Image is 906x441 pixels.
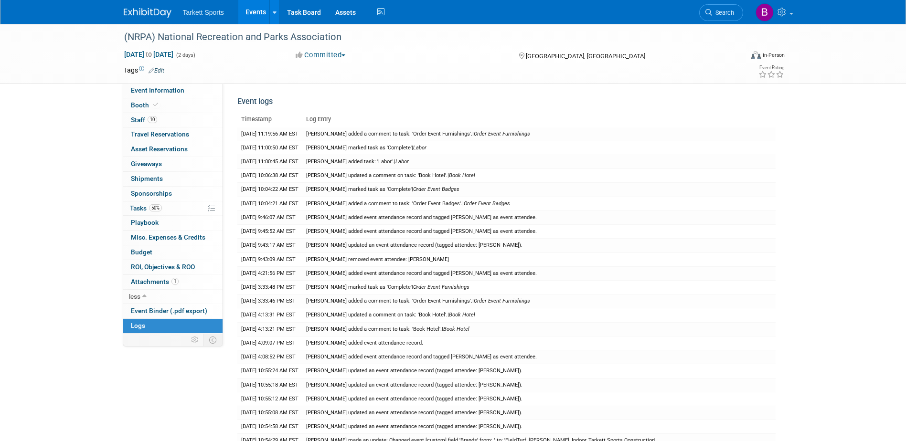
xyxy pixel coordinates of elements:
[123,127,223,142] a: Travel Reservations
[237,266,302,280] td: [DATE] 4:21:56 PM EST
[123,84,223,98] a: Event Information
[237,239,302,252] td: [DATE] 9:43:17 AM EST
[302,406,776,420] td: [PERSON_NAME] updated an event attendance record (tagged attendee: [PERSON_NAME]).
[474,298,530,304] i: Order Event Furnishings
[302,322,776,336] td: [PERSON_NAME] added a comment to task: 'Book Hotel'.
[302,378,776,392] td: [PERSON_NAME] updated an event attendance record (tagged attendee: [PERSON_NAME]).
[123,275,223,289] a: Attachments1
[448,312,475,318] span: |
[123,98,223,113] a: Booth
[472,298,530,304] span: |
[302,225,776,239] td: [PERSON_NAME] added event attendance record and tagged [PERSON_NAME] as event attendee.
[131,116,157,124] span: Staff
[448,172,475,178] span: |
[131,175,163,182] span: Shipments
[751,51,761,59] img: Format-Inperson.png
[237,336,302,350] td: [DATE] 4:09:07 PM EST
[302,210,776,224] td: [PERSON_NAME] added event attendance record and tagged [PERSON_NAME] as event attendee.
[131,263,195,271] span: ROI, Objectives & ROO
[412,186,459,192] span: |
[237,183,302,197] td: [DATE] 10:04:22 AM EST
[237,364,302,378] td: [DATE] 10:55:24 AM EST
[131,189,172,197] span: Sponsorships
[149,204,162,211] span: 50%
[237,406,302,420] td: [DATE] 10:55:08 AM EST
[237,308,302,322] td: [DATE] 4:13:31 PM EST
[302,392,776,406] td: [PERSON_NAME] updated an event attendance record (tagged attendee: [PERSON_NAME]).
[124,65,164,75] td: Tags
[443,326,469,332] i: Book Hotel
[171,278,179,285] span: 1
[149,67,164,74] a: Edit
[237,322,302,336] td: [DATE] 4:13:21 PM EST
[131,248,152,256] span: Budget
[526,52,645,60] span: [GEOGRAPHIC_DATA], [GEOGRAPHIC_DATA]
[153,102,158,107] i: Booth reservation complete
[302,420,776,434] td: [PERSON_NAME] updated an event attendance record (tagged attendee: [PERSON_NAME]).
[758,65,784,70] div: Event Rating
[712,9,734,16] span: Search
[131,86,184,94] span: Event Information
[123,260,223,274] a: ROI, Objectives & ROO
[474,131,530,137] i: Order Event Furnishings
[131,101,160,109] span: Booth
[472,131,530,137] span: |
[131,307,207,315] span: Event Binder (.pdf export)
[237,96,776,112] div: Event logs
[302,252,776,266] td: [PERSON_NAME] removed event attendee: [PERSON_NAME]
[462,200,510,207] span: |
[302,169,776,183] td: [PERSON_NAME] updated a comment on task: 'Book Hotel'.
[237,169,302,183] td: [DATE] 10:06:38 AM EST
[302,336,776,350] td: [PERSON_NAME] added event attendance record.
[237,350,302,364] td: [DATE] 4:08:52 PM EST
[121,29,729,46] div: (NRPA) National Recreation and Parks Association
[302,183,776,197] td: [PERSON_NAME] marked task as 'Complete'
[302,308,776,322] td: [PERSON_NAME] updated a comment on task: 'Book Hotel'.
[395,158,409,165] i: Labor
[302,141,776,155] td: [PERSON_NAME] marked task as 'Complete'
[302,350,776,364] td: [PERSON_NAME] added event attendance record and tagged [PERSON_NAME] as event attendee.
[302,239,776,252] td: [PERSON_NAME] updated an event attendance record (tagged attendee: [PERSON_NAME]).
[123,201,223,216] a: Tasks50%
[292,50,349,60] button: Committed
[413,145,426,151] i: Labor
[144,51,153,58] span: to
[302,294,776,308] td: [PERSON_NAME] added a comment to task: 'Order Event Furnishings'.
[123,113,223,127] a: Staff10
[412,145,426,151] span: |
[302,155,776,169] td: [PERSON_NAME] added task: 'Labor'.
[237,378,302,392] td: [DATE] 10:55:18 AM EST
[123,245,223,260] a: Budget
[148,116,157,123] span: 10
[123,142,223,157] a: Asset Reservations
[237,392,302,406] td: [DATE] 10:55:12 AM EST
[237,281,302,294] td: [DATE] 3:33:48 PM EST
[237,210,302,224] td: [DATE] 9:46:07 AM EST
[762,52,785,59] div: In-Person
[123,157,223,171] a: Giveaways
[123,290,223,304] a: less
[237,225,302,239] td: [DATE] 9:45:52 AM EST
[687,50,785,64] div: Event Format
[237,420,302,434] td: [DATE] 10:54:58 AM EST
[756,3,774,21] img: Bryson Hopper
[412,284,469,290] span: |
[442,326,469,332] span: |
[123,216,223,230] a: Playbook
[237,155,302,169] td: [DATE] 11:00:45 AM EST
[131,278,179,285] span: Attachments
[302,197,776,210] td: [PERSON_NAME] added a comment to task: 'Order Event Badges'.
[302,281,776,294] td: [PERSON_NAME] marked task as 'Complete'
[302,266,776,280] td: [PERSON_NAME] added event attendance record and tagged [PERSON_NAME] as event attendee.
[129,293,140,300] span: less
[131,160,162,168] span: Giveaways
[413,186,459,192] i: Order Event Badges
[123,231,223,245] a: Misc. Expenses & Credits
[394,158,409,165] span: |
[130,204,162,212] span: Tasks
[302,127,776,141] td: [PERSON_NAME] added a comment to task: 'Order Event Furnishings'.
[699,4,743,21] a: Search
[131,145,188,153] span: Asset Reservations
[131,219,159,226] span: Playbook
[187,334,203,346] td: Personalize Event Tab Strip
